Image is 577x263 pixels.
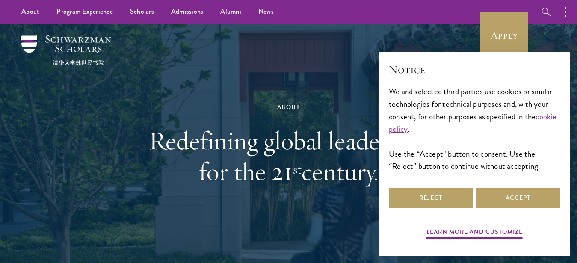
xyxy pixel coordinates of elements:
[141,102,436,112] div: About
[21,35,111,65] img: Schwarzman Scholars
[141,125,436,187] h1: Redefining global leadership for the 21 century.
[476,188,560,208] button: Accept
[389,85,560,172] div: We and selected third parties use cookies or similar technologies for technical purposes and, wit...
[389,188,473,208] button: Reject
[293,161,302,177] sup: st
[389,110,557,135] a: cookie policy
[480,12,528,59] a: Apply
[389,62,560,77] h2: Notice
[426,227,523,240] button: Learn more and customize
